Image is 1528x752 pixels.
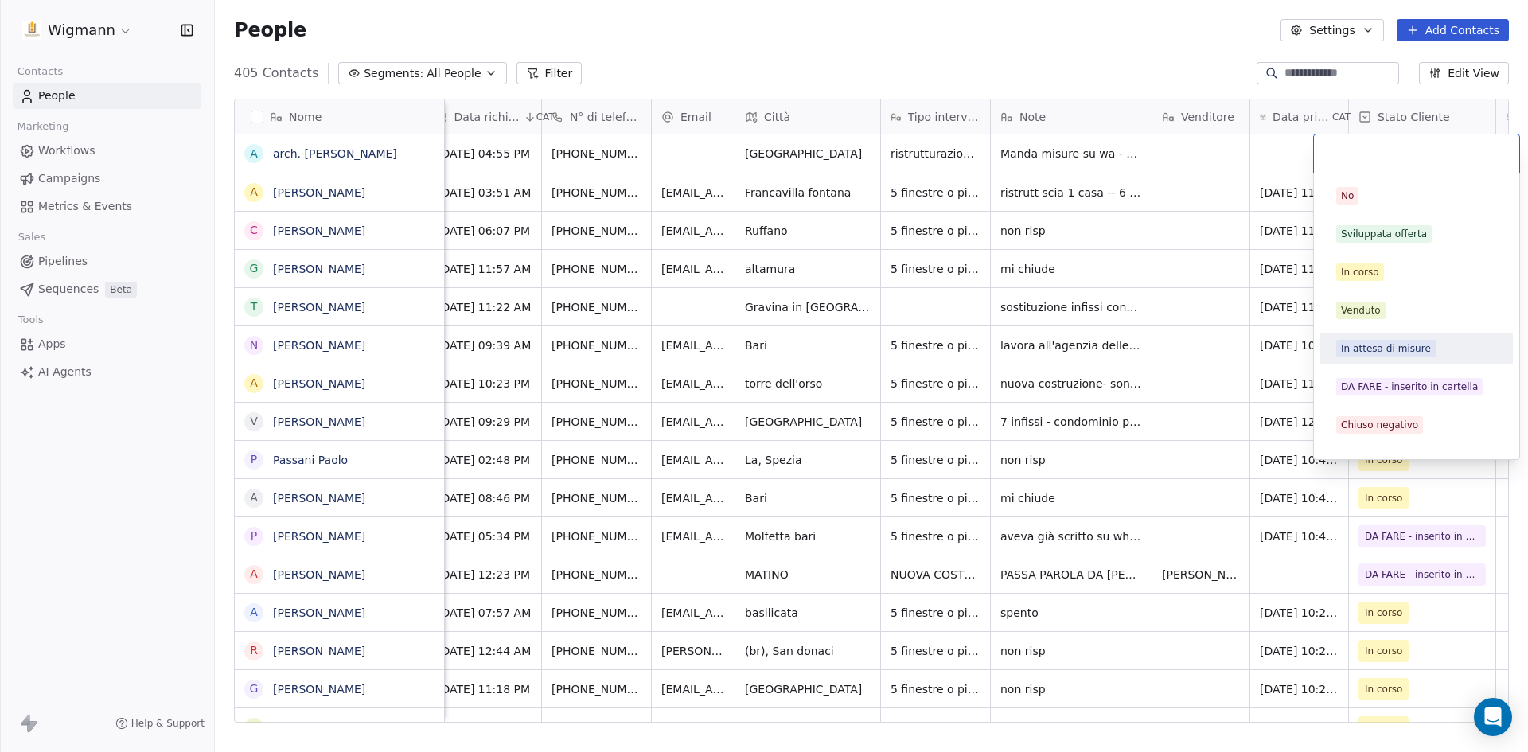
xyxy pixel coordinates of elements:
div: In corso [1341,265,1379,279]
div: DA FARE - inserito in cartella [1341,380,1478,394]
div: In attesa di misure [1341,341,1431,356]
div: Chiuso negativo [1341,418,1418,432]
div: No [1341,189,1354,203]
div: Suggestions [1320,180,1513,594]
div: Venduto [1341,303,1381,318]
div: Sviluppata offerta [1341,227,1427,241]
